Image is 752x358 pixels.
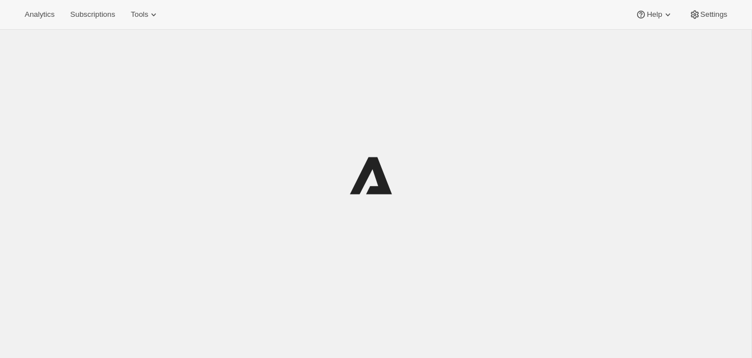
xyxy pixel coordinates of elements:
[131,10,148,19] span: Tools
[124,7,166,22] button: Tools
[647,10,662,19] span: Help
[63,7,122,22] button: Subscriptions
[700,10,727,19] span: Settings
[70,10,115,19] span: Subscriptions
[18,7,61,22] button: Analytics
[682,7,734,22] button: Settings
[25,10,54,19] span: Analytics
[629,7,680,22] button: Help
